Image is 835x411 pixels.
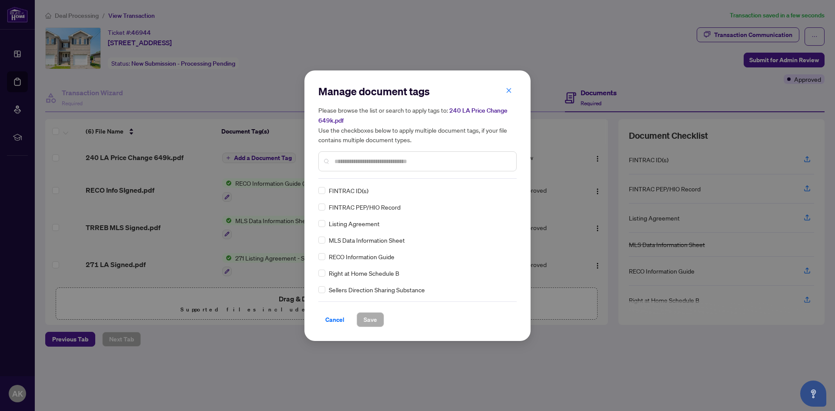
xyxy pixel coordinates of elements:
[506,87,512,94] span: close
[357,312,384,327] button: Save
[318,105,517,144] h5: Please browse the list or search to apply tags to: Use the checkboxes below to apply multiple doc...
[325,313,344,327] span: Cancel
[329,268,399,278] span: Right at Home Schedule B
[329,186,368,195] span: FINTRAC ID(s)
[329,219,380,228] span: Listing Agreement
[800,381,826,407] button: Open asap
[329,202,401,212] span: FINTRAC PEP/HIO Record
[318,312,351,327] button: Cancel
[318,107,508,124] span: 240 LA Price Change 649k.pdf
[329,235,405,245] span: MLS Data Information Sheet
[318,84,517,98] h2: Manage document tags
[329,285,425,294] span: Sellers Direction Sharing Substance
[329,252,394,261] span: RECO Information Guide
